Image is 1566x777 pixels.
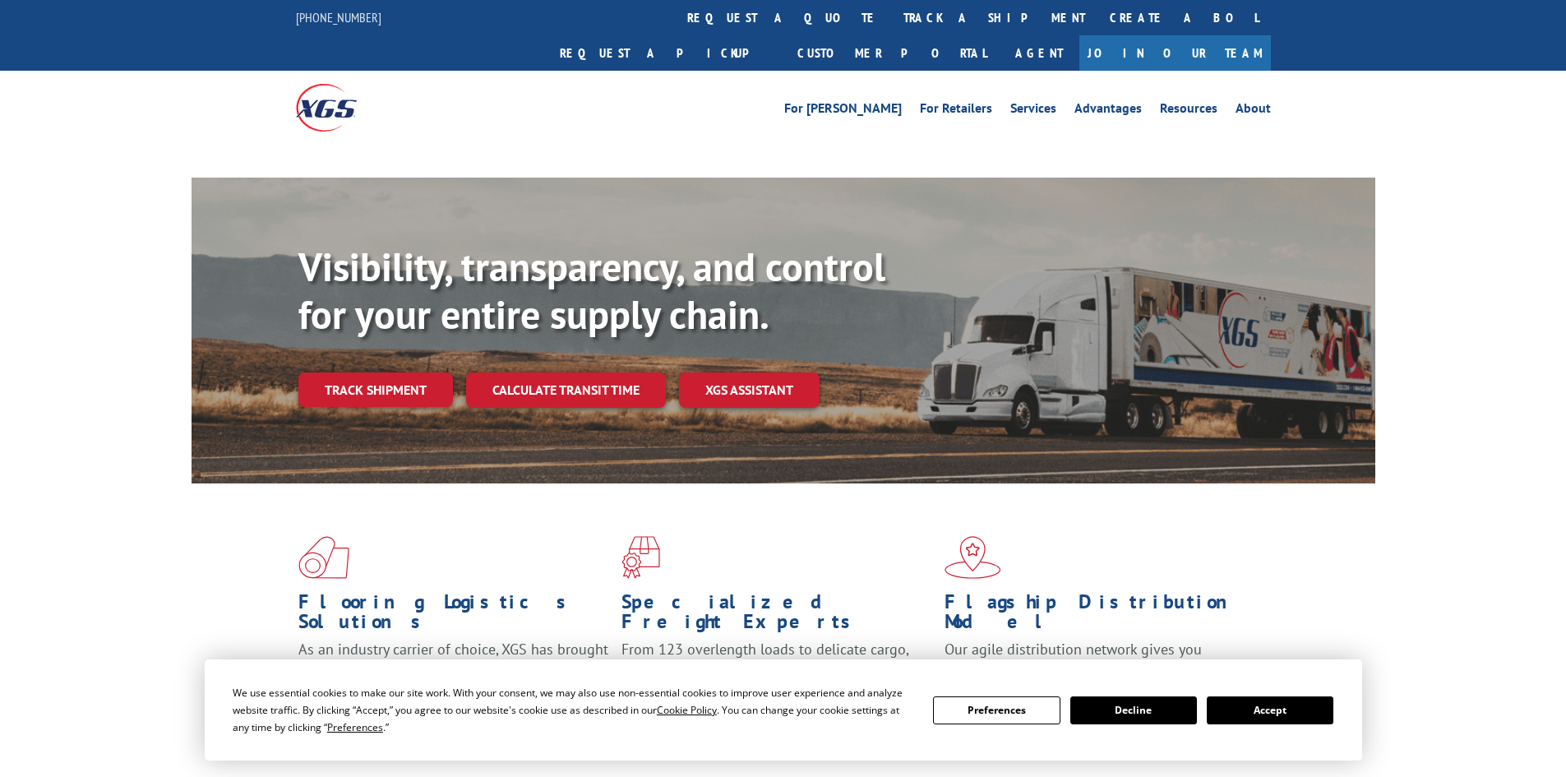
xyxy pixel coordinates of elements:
a: Calculate transit time [466,372,666,408]
a: Request a pickup [547,35,785,71]
a: For [PERSON_NAME] [784,102,902,120]
div: We use essential cookies to make our site work. With your consent, we may also use non-essential ... [233,684,913,736]
a: Track shipment [298,372,453,407]
span: Cookie Policy [657,703,717,717]
a: Customer Portal [785,35,999,71]
img: xgs-icon-focused-on-flooring-red [621,536,660,579]
div: Cookie Consent Prompt [205,659,1362,761]
img: xgs-icon-flagship-distribution-model-red [945,536,1001,579]
span: Preferences [327,720,383,734]
a: Advantages [1074,102,1142,120]
span: As an industry carrier of choice, XGS has brought innovation and dedication to flooring logistics... [298,640,608,698]
button: Decline [1070,696,1197,724]
a: Agent [999,35,1079,71]
a: XGS ASSISTANT [679,372,820,408]
span: Our agile distribution network gives you nationwide inventory management on demand. [945,640,1247,678]
a: Services [1010,102,1056,120]
button: Preferences [933,696,1060,724]
h1: Flagship Distribution Model [945,592,1255,640]
h1: Flooring Logistics Solutions [298,592,609,640]
b: Visibility, transparency, and control for your entire supply chain. [298,241,885,340]
a: Resources [1160,102,1217,120]
button: Accept [1207,696,1333,724]
a: [PHONE_NUMBER] [296,9,381,25]
a: For Retailers [920,102,992,120]
a: About [1236,102,1271,120]
img: xgs-icon-total-supply-chain-intelligence-red [298,536,349,579]
a: Join Our Team [1079,35,1271,71]
h1: Specialized Freight Experts [621,592,932,640]
p: From 123 overlength loads to delicate cargo, our experienced staff knows the best way to move you... [621,640,932,713]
